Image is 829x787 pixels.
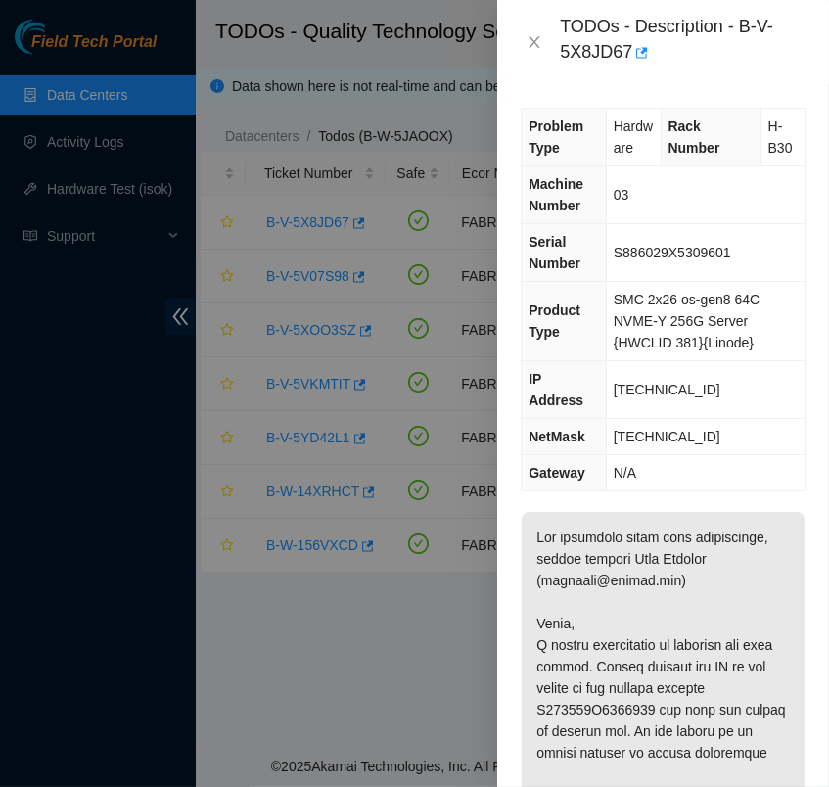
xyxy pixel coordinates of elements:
[529,118,583,156] span: Problem Type
[614,292,760,350] span: SMC 2x26 os-gen8 64C NVME-Y 256G Server {HWCLID 381}{Linode}
[529,302,580,340] span: Product Type
[614,429,720,444] span: [TECHNICAL_ID]
[614,118,653,156] span: Hardware
[614,187,629,203] span: 03
[529,371,583,408] span: IP Address
[614,245,731,260] span: S886029X5309601
[529,234,580,271] span: Serial Number
[614,382,720,397] span: [TECHNICAL_ID]
[614,465,636,481] span: N/A
[768,118,793,156] span: H-B30
[668,118,720,156] span: Rack Number
[529,429,585,444] span: NetMask
[529,465,585,481] span: Gateway
[529,176,583,213] span: Machine Number
[521,33,548,52] button: Close
[527,34,542,50] span: close
[560,16,806,69] div: TODOs - Description - B-V-5X8JD67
